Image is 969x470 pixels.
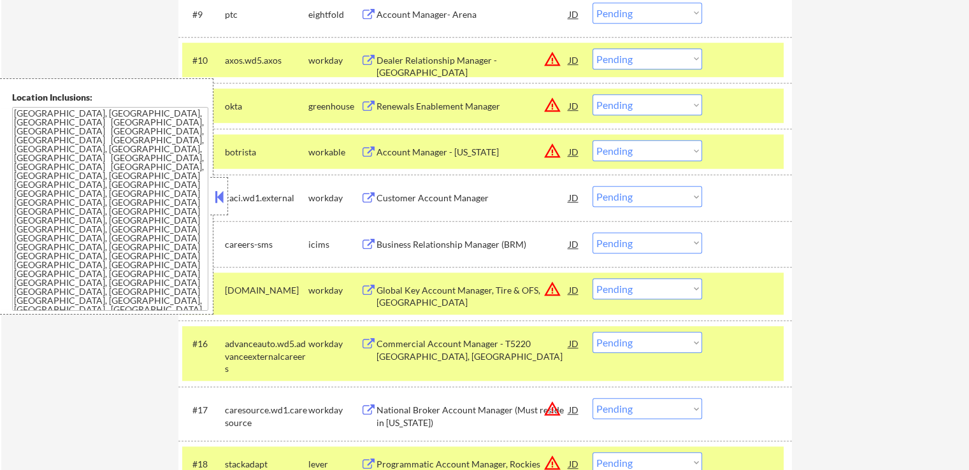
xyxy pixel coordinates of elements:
[225,192,308,204] div: caci.wd1.external
[308,54,361,67] div: workday
[377,284,569,309] div: Global Key Account Manager, Tire & OFS, [GEOGRAPHIC_DATA]
[192,54,215,67] div: #10
[225,284,308,297] div: [DOMAIN_NAME]
[308,192,361,204] div: workday
[225,100,308,113] div: okta
[12,91,208,104] div: Location Inclusions:
[377,100,569,113] div: Renewals Enablement Manager
[543,142,561,160] button: warning_amber
[192,404,215,417] div: #17
[377,8,569,21] div: Account Manager- Arena
[568,3,580,25] div: JD
[308,8,361,21] div: eightfold
[568,48,580,71] div: JD
[377,338,569,362] div: Commercial Account Manager - T5220 [GEOGRAPHIC_DATA], [GEOGRAPHIC_DATA]
[377,146,569,159] div: Account Manager - [US_STATE]
[225,54,308,67] div: axos.wd5.axos
[225,338,308,375] div: advanceauto.wd5.advanceexternalcareers
[308,338,361,350] div: workday
[568,332,580,355] div: JD
[308,100,361,113] div: greenhouse
[377,192,569,204] div: Customer Account Manager
[308,238,361,251] div: icims
[543,50,561,68] button: warning_amber
[192,8,215,21] div: #9
[543,96,561,114] button: warning_amber
[225,146,308,159] div: botrista
[377,238,569,251] div: Business Relationship Manager (BRM)
[568,398,580,421] div: JD
[568,186,580,209] div: JD
[543,400,561,418] button: warning_amber
[377,404,569,429] div: National Broker Account Manager (Must reside in [US_STATE])
[225,404,308,429] div: caresource.wd1.caresource
[568,278,580,301] div: JD
[308,284,361,297] div: workday
[308,146,361,159] div: workable
[377,54,569,79] div: Dealer Relationship Manager - [GEOGRAPHIC_DATA]
[568,94,580,117] div: JD
[308,404,361,417] div: workday
[225,8,308,21] div: ptc
[225,238,308,251] div: careers-sms
[568,140,580,163] div: JD
[192,338,215,350] div: #16
[568,232,580,255] div: JD
[543,280,561,298] button: warning_amber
